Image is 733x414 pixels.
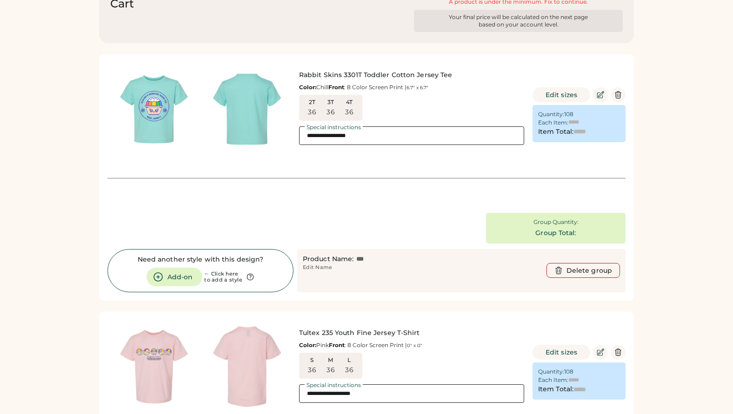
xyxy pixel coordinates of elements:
[299,84,524,91] div: Chill : 8 Color Screen Print |
[546,263,620,278] button: Delete group
[305,99,320,106] div: 2T
[593,87,608,102] button: Edit Product
[406,85,428,91] font: 6.7" x 6.7"
[328,84,344,91] strong: Front
[147,268,202,286] button: Add-on
[327,366,335,375] div: 36
[299,71,524,80] div: Rabbit Skins 3301T Toddler Cotton Jersey Tee
[138,255,264,264] div: Need another style with this design?
[327,108,335,117] div: 36
[204,271,242,284] div: ← Click here to add a style
[323,356,338,364] div: M
[305,125,363,130] div: Special instructions
[611,345,626,360] button: Delete
[611,87,626,102] button: Delete
[446,13,591,28] div: Your final price will be calculated on the next page based on your account level.
[308,366,316,375] div: 36
[345,108,353,117] div: 36
[538,111,564,118] div: Quantity:
[342,356,357,364] div: L
[564,111,573,118] div: 108
[538,385,573,394] div: Item Total:
[200,63,293,156] img: generate-image
[308,108,316,117] div: 36
[538,368,564,375] div: Quantity:
[564,368,573,375] div: 108
[533,218,579,226] div: Group Quantity:
[299,84,316,91] strong: Color:
[329,342,345,348] strong: Front
[345,366,353,375] div: 36
[305,382,363,388] div: Special instructions
[538,127,573,137] div: Item Total:
[535,229,576,238] div: Group Total:
[299,342,316,348] strong: Color:
[107,63,200,156] img: generate-image
[299,329,524,338] div: Tultex 235 Youth Fine Jersey T-Shirt
[323,99,338,106] div: 3T
[538,376,568,384] div: Each Item:
[200,320,293,413] img: generate-image
[407,342,422,348] font: 0" x 0"
[305,356,320,364] div: S
[538,119,568,126] div: Each Item:
[533,345,590,360] button: Edit sizes
[303,264,332,271] div: Edit Name
[107,320,200,413] img: generate-image
[303,255,353,264] div: Product Name:
[299,342,524,349] div: Pink : 8 Color Screen Print |
[342,99,357,106] div: 4T
[593,345,608,360] button: Edit Product
[533,87,590,102] button: Edit sizes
